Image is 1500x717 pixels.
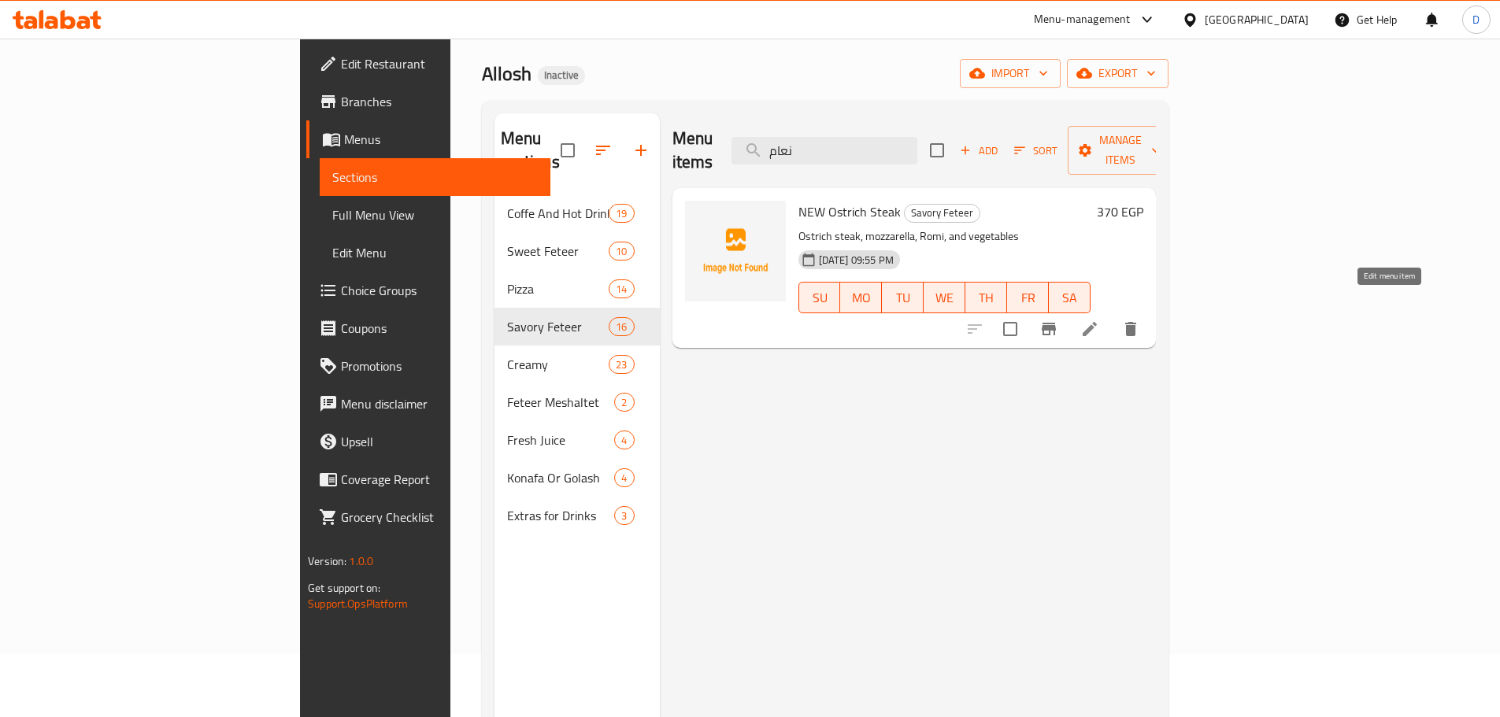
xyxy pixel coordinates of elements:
span: Coffe And Hot Drink [507,204,609,223]
span: 14 [609,282,633,297]
span: SU [806,286,835,309]
span: Get support on: [308,578,380,598]
span: Sort sections [584,131,622,169]
span: TH [972,286,1001,309]
button: TH [965,282,1007,313]
span: 4 [615,433,633,448]
span: Coverage Report [341,470,538,489]
button: Sort [1010,139,1061,163]
span: 23 [609,357,633,372]
span: Menus [344,130,538,149]
div: [GEOGRAPHIC_DATA] [1205,11,1309,28]
span: import [972,64,1048,83]
div: items [609,204,634,223]
span: FR [1013,286,1043,309]
div: Menu-management [1034,10,1131,29]
a: Choice Groups [306,272,550,309]
span: Inactive [538,68,585,82]
span: Pizza [507,279,609,298]
span: Konafa Or Golash [507,468,615,487]
a: Sections [320,158,550,196]
div: Creamy23 [494,346,660,383]
span: 3 [615,508,633,523]
span: Select all sections [551,134,584,167]
a: Menus [306,120,550,158]
span: Fresh Juice [507,431,615,449]
a: Full Menu View [320,196,550,234]
button: FR [1007,282,1049,313]
button: import [960,59,1061,88]
div: Pizza14 [494,270,660,308]
span: [DATE] 09:55 PM [813,253,900,268]
button: Manage items [1068,126,1173,175]
span: Creamy [507,355,609,374]
span: Extras for Drinks [507,506,615,525]
span: WE [930,286,959,309]
span: Full Menu View [332,205,538,224]
a: Support.OpsPlatform [308,593,408,614]
span: Upsell [341,432,538,451]
a: Upsell [306,423,550,460]
span: 16 [609,320,633,334]
div: items [609,242,634,261]
span: Sweet Feteer [507,242,609,261]
span: Sort items [1004,139,1068,163]
button: SU [798,282,841,313]
span: TU [888,286,917,309]
a: Edit Restaurant [306,45,550,83]
button: export [1067,59,1169,88]
span: 2 [615,395,633,410]
a: Branches [306,83,550,120]
span: NEW Ostrich Steak [798,200,901,224]
span: 4 [615,471,633,486]
h2: Menu items [672,127,713,174]
span: Version: [308,551,346,571]
span: Menu disclaimer [341,394,538,413]
div: Konafa Or Golash4 [494,459,660,497]
span: Feteer Meshaltet [507,393,615,412]
button: TU [882,282,924,313]
a: Menu disclaimer [306,385,550,423]
span: Savory Feteer [905,204,980,222]
span: 19 [609,206,633,221]
button: Branch-specific-item [1030,310,1068,348]
span: Edit Restaurant [341,54,538,73]
span: Manage items [1080,131,1161,170]
span: Sort [1014,142,1057,160]
button: WE [924,282,965,313]
span: Grocery Checklist [341,508,538,527]
span: Select to update [994,312,1027,346]
div: items [609,317,634,336]
img: NEW Ostrich Steak [685,201,786,301]
button: Add [954,139,1004,163]
button: SA [1049,282,1091,313]
div: Inactive [538,66,585,85]
span: Select section [920,134,954,167]
h6: 370 EGP [1097,201,1143,223]
div: Savory Feteer [904,204,980,223]
a: Coupons [306,309,550,347]
span: Savory Feteer [507,317,609,336]
a: Promotions [306,347,550,385]
span: MO [846,286,876,309]
button: Add section [622,131,660,169]
span: Branches [341,92,538,111]
span: Promotions [341,357,538,375]
span: Coupons [341,319,538,338]
a: Grocery Checklist [306,498,550,536]
div: Feteer Meshaltet2 [494,383,660,421]
div: items [609,355,634,374]
a: Edit Menu [320,234,550,272]
nav: Menu sections [494,188,660,541]
div: Extras for Drinks3 [494,497,660,534]
div: Sweet Feteer10 [494,232,660,270]
div: Fresh Juice4 [494,421,660,459]
button: MO [840,282,882,313]
p: Ostrich steak, mozzarella, Romi, and vegetables [798,227,1091,246]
